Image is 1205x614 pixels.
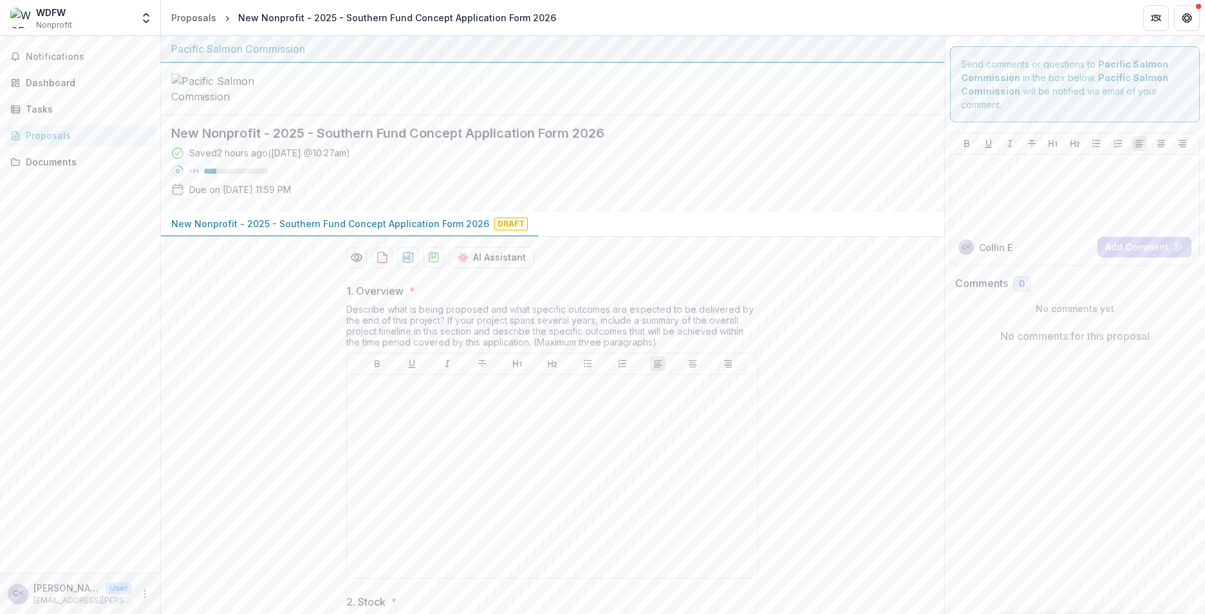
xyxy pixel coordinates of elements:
div: Dashboard [26,76,145,89]
h2: Comments [955,277,1008,290]
div: New Nonprofit - 2025 - Southern Fund Concept Application Form 2026 [238,11,556,24]
button: Open entity switcher [137,5,155,31]
button: Align Left [650,356,666,371]
button: download-proposal [398,247,418,268]
button: Align Center [1154,136,1169,151]
button: download-proposal [424,247,444,268]
button: Strike [1024,136,1040,151]
div: Tasks [26,102,145,116]
button: Italicize [440,356,455,371]
button: Align Right [720,356,736,371]
div: Proposals [171,11,216,24]
button: Heading 1 [510,356,525,371]
p: 19 % [189,167,199,176]
div: Collin Edwards <collin.edwards@dfw.wa.gov> [13,590,24,598]
button: Heading 2 [1067,136,1083,151]
p: 2. Stock [346,594,386,609]
nav: breadcrumb [166,8,561,27]
button: More [137,586,153,602]
div: Documents [26,155,145,169]
button: Bold [369,356,385,371]
button: Preview a32546ab-9644-411c-96d5-2b05e561a8a9-0.pdf [346,247,367,268]
button: Italicize [1002,136,1018,151]
span: Notifications [26,51,150,62]
button: Heading 2 [545,356,560,371]
button: Bold [959,136,975,151]
span: Nonprofit [36,19,72,31]
button: Heading 1 [1045,136,1061,151]
button: Notifications [5,46,155,67]
img: Pacific Salmon Commission [171,73,300,104]
p: [PERSON_NAME] <[PERSON_NAME][EMAIL_ADDRESS][PERSON_NAME][DOMAIN_NAME]> [33,581,100,595]
button: download-proposal [372,247,393,268]
div: WDFW [36,6,72,19]
button: Align Right [1175,136,1190,151]
p: New Nonprofit - 2025 - Southern Fund Concept Application Form 2026 [171,217,489,230]
button: Partners [1143,5,1169,31]
button: Strike [474,356,490,371]
img: WDFW [10,8,31,28]
button: Add Comment [1098,237,1191,257]
p: 1. Overview [346,283,404,299]
a: Proposals [166,8,221,27]
p: [EMAIL_ADDRESS][PERSON_NAME][DOMAIN_NAME] [33,595,132,606]
div: Pacific Salmon Commission [171,41,934,57]
span: Draft [494,218,528,230]
p: No comments for this proposal [1000,328,1150,344]
a: Tasks [5,98,155,120]
a: Documents [5,151,155,172]
button: Bullet List [580,356,595,371]
button: Ordered List [615,356,630,371]
div: Saved 2 hours ago ( [DATE] @ 10:27am ) [189,146,350,160]
p: Due on [DATE] 11:59 PM [189,183,291,196]
div: Send comments or questions to in the box below. will be notified via email of your comment. [950,46,1200,122]
p: No comments yet [955,302,1195,315]
div: Describe what is being proposed and what specific outcomes are expected to be delivered by the en... [346,304,758,353]
p: User [106,582,132,594]
button: Underline [404,356,420,371]
div: Collin Edwards <collin.edwards@dfw.wa.gov> [962,244,971,250]
a: Proposals [5,125,155,146]
span: 0 [1019,279,1025,290]
button: Ordered List [1110,136,1126,151]
button: Align Center [685,356,700,371]
button: Underline [981,136,996,151]
button: Bullet List [1088,136,1104,151]
button: Align Left [1132,136,1147,151]
p: Collin E [979,241,1013,254]
button: AI Assistant [449,247,534,268]
h2: New Nonprofit - 2025 - Southern Fund Concept Application Form 2026 [171,126,913,141]
button: Get Help [1174,5,1200,31]
div: Proposals [26,129,145,142]
a: Dashboard [5,72,155,93]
